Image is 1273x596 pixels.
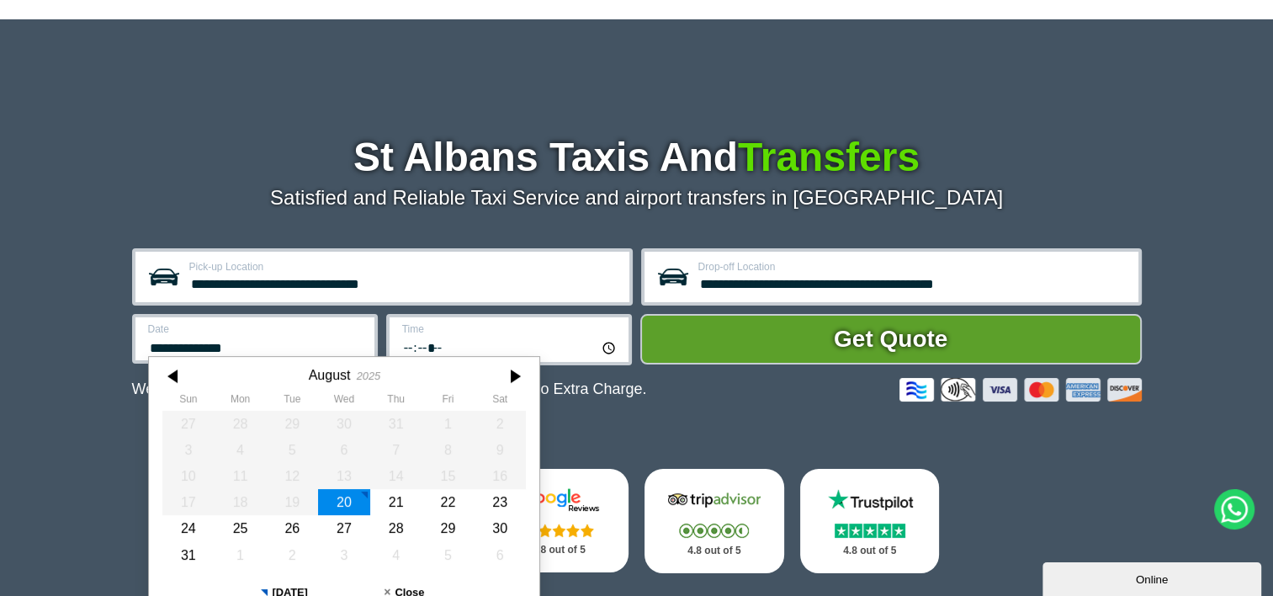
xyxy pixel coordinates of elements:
[738,135,920,179] span: Transfers
[835,524,905,538] img: Stars
[369,463,422,489] div: 14 August 2025
[474,463,526,489] div: 16 August 2025
[819,540,921,561] p: 4.8 out of 5
[369,489,422,515] div: 21 August 2025
[524,524,594,537] img: Stars
[318,515,370,541] div: 27 August 2025
[266,515,318,541] div: 26 August 2025
[664,487,765,513] img: Tripadvisor
[474,411,526,437] div: 02 August 2025
[507,540,610,561] p: 4.8 out of 5
[474,489,526,515] div: 23 August 2025
[266,463,318,489] div: 12 August 2025
[369,542,422,568] div: 04 September 2025
[698,262,1128,272] label: Drop-off Location
[318,393,370,410] th: Wednesday
[266,489,318,515] div: 19 August 2025
[899,378,1142,402] img: Credit And Debit Cards
[162,515,215,541] div: 24 August 2025
[214,437,266,463] div: 04 August 2025
[162,489,215,515] div: 17 August 2025
[369,437,422,463] div: 07 August 2025
[214,542,266,568] div: 01 September 2025
[402,324,618,334] label: Time
[266,411,318,437] div: 29 July 2025
[679,524,749,538] img: Stars
[663,540,766,561] p: 4.8 out of 5
[162,463,215,489] div: 10 August 2025
[422,411,474,437] div: 01 August 2025
[162,393,215,410] th: Sunday
[422,515,474,541] div: 29 August 2025
[162,437,215,463] div: 03 August 2025
[189,262,619,272] label: Pick-up Location
[508,487,609,513] img: Google
[214,489,266,515] div: 18 August 2025
[474,542,526,568] div: 06 September 2025
[132,186,1142,210] p: Satisfied and Reliable Taxi Service and airport transfers in [GEOGRAPHIC_DATA]
[489,469,629,572] a: Google Stars 4.8 out of 5
[162,411,215,437] div: 27 July 2025
[318,437,370,463] div: 06 August 2025
[474,437,526,463] div: 09 August 2025
[266,393,318,410] th: Tuesday
[369,411,422,437] div: 31 July 2025
[422,393,474,410] th: Friday
[318,411,370,437] div: 30 July 2025
[132,380,647,398] p: We Now Accept Card & Contactless Payment In
[422,463,474,489] div: 15 August 2025
[644,469,784,573] a: Tripadvisor Stars 4.8 out of 5
[318,542,370,568] div: 03 September 2025
[308,367,350,383] div: August
[369,393,422,410] th: Thursday
[214,411,266,437] div: 28 July 2025
[1042,559,1265,596] iframe: chat widget
[422,542,474,568] div: 05 September 2025
[640,314,1142,365] button: Get Quote
[132,137,1142,178] h1: St Albans Taxis And
[454,380,646,397] span: The Car at No Extra Charge.
[214,515,266,541] div: 25 August 2025
[474,393,526,410] th: Saturday
[266,437,318,463] div: 05 August 2025
[318,463,370,489] div: 13 August 2025
[819,487,920,513] img: Trustpilot
[318,489,370,515] div: 20 August 2025
[422,437,474,463] div: 08 August 2025
[356,370,379,382] div: 2025
[474,515,526,541] div: 30 August 2025
[214,393,266,410] th: Monday
[422,489,474,515] div: 22 August 2025
[369,515,422,541] div: 28 August 2025
[214,463,266,489] div: 11 August 2025
[162,542,215,568] div: 31 August 2025
[148,324,364,334] label: Date
[266,542,318,568] div: 02 September 2025
[800,469,940,573] a: Trustpilot Stars 4.8 out of 5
